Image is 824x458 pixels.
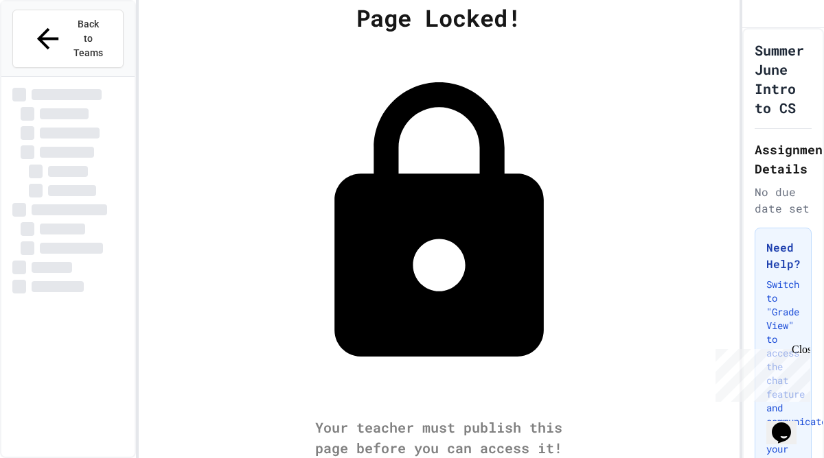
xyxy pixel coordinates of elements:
div: Your teacher must publish this page before you can access it! [301,417,576,458]
iframe: chat widget [710,343,810,402]
button: Back to Teams [12,10,124,68]
h3: Need Help? [766,239,800,272]
iframe: chat widget [766,403,810,444]
div: No due date set [755,184,812,217]
div: Chat with us now!Close [5,5,95,87]
span: Back to Teams [72,17,104,60]
h2: Assignment Details [755,140,812,178]
h1: Summer June Intro to CS [755,40,812,117]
